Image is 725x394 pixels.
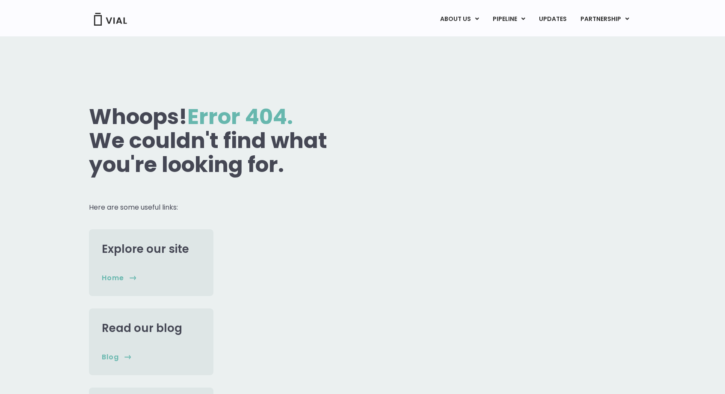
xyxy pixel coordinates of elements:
a: Blog [102,353,131,362]
a: UPDATES [532,12,573,27]
span: home [102,273,124,283]
h1: Whoops! We couldn't find what you're looking for. [89,105,360,177]
span: Error 404. [187,101,293,132]
a: Read our blog [102,320,182,336]
a: Explore our site [102,241,189,257]
span: Blog [102,353,119,362]
img: Vial Logo [93,13,127,26]
a: PARTNERSHIPMenu Toggle [574,12,636,27]
span: Here are some useful links: [89,202,178,212]
a: home [102,273,136,283]
a: PIPELINEMenu Toggle [486,12,532,27]
a: ABOUT USMenu Toggle [433,12,485,27]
